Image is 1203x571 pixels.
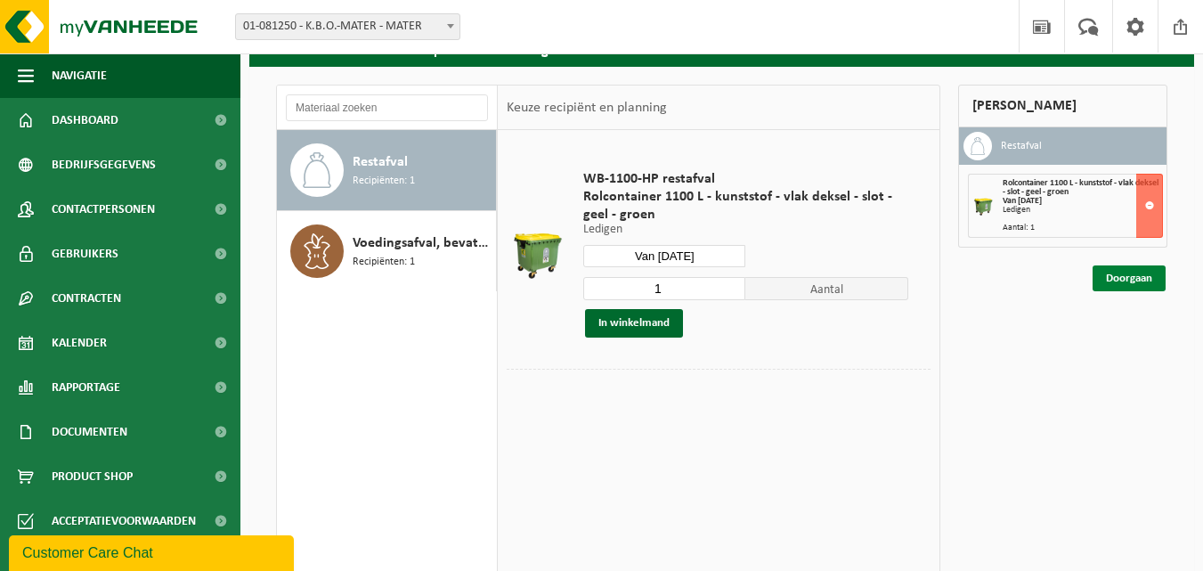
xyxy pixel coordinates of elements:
[583,224,907,236] p: Ledigen
[353,151,408,173] span: Restafval
[52,276,121,321] span: Contracten
[583,245,745,267] input: Selecteer datum
[52,232,118,276] span: Gebruikers
[52,321,107,365] span: Kalender
[277,211,497,291] button: Voedingsafval, bevat producten van dierlijke oorsprong, onverpakt, categorie 3 Recipiënten: 1
[353,254,415,271] span: Recipiënten: 1
[583,188,907,224] span: Rolcontainer 1100 L - kunststof - vlak deksel - slot - geel - groen
[498,86,676,130] div: Keuze recipiënt en planning
[9,532,297,571] iframe: chat widget
[1003,178,1158,197] span: Rolcontainer 1100 L - kunststof - vlak deksel - slot - geel - groen
[52,53,107,98] span: Navigatie
[1003,196,1042,206] strong: Van [DATE]
[745,277,907,300] span: Aantal
[585,309,683,338] button: In winkelmand
[236,14,459,39] span: 01-081250 - K.B.O.-MATER - MATER
[353,173,415,190] span: Recipiënten: 1
[353,232,492,254] span: Voedingsafval, bevat producten van dierlijke oorsprong, onverpakt, categorie 3
[1093,265,1166,291] a: Doorgaan
[52,143,156,187] span: Bedrijfsgegevens
[1003,224,1162,232] div: Aantal: 1
[1001,132,1042,160] h3: Restafval
[1003,206,1162,215] div: Ledigen
[286,94,488,121] input: Materiaal zoeken
[277,130,497,211] button: Restafval Recipiënten: 1
[52,454,133,499] span: Product Shop
[52,410,127,454] span: Documenten
[52,365,120,410] span: Rapportage
[958,85,1167,127] div: [PERSON_NAME]
[52,187,155,232] span: Contactpersonen
[52,98,118,143] span: Dashboard
[52,499,196,543] span: Acceptatievoorwaarden
[583,170,907,188] span: WB-1100-HP restafval
[235,13,460,40] span: 01-081250 - K.B.O.-MATER - MATER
